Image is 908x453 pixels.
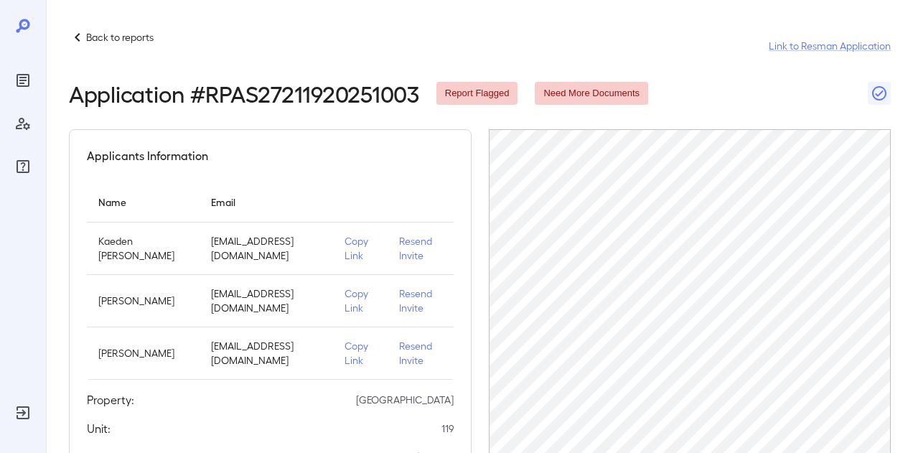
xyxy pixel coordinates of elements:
p: [PERSON_NAME] [98,346,188,360]
div: FAQ [11,155,34,178]
h5: Applicants Information [87,147,208,164]
h2: Application # RPAS27211920251003 [69,80,419,106]
p: Copy Link [345,286,376,315]
p: 119 [441,421,454,436]
p: [EMAIL_ADDRESS][DOMAIN_NAME] [211,234,322,263]
span: Need More Documents [535,87,648,101]
p: Resend Invite [399,339,442,368]
p: [EMAIL_ADDRESS][DOMAIN_NAME] [211,339,322,368]
p: [GEOGRAPHIC_DATA] [356,393,454,407]
h5: Unit: [87,420,111,437]
span: Report Flagged [436,87,518,101]
p: Resend Invite [399,234,442,263]
div: Log Out [11,401,34,424]
p: Resend Invite [399,286,442,315]
th: Name [87,182,200,223]
a: Link to Resman Application [769,39,891,53]
div: Manage Users [11,112,34,135]
div: Reports [11,69,34,92]
table: simple table [87,182,454,380]
p: Copy Link [345,339,376,368]
p: Copy Link [345,234,376,263]
p: [PERSON_NAME] [98,294,188,308]
th: Email [200,182,334,223]
h5: Property: [87,391,134,408]
p: Back to reports [86,30,154,45]
button: Close Report [868,82,891,105]
p: [EMAIL_ADDRESS][DOMAIN_NAME] [211,286,322,315]
p: Kaeden [PERSON_NAME] [98,234,188,263]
